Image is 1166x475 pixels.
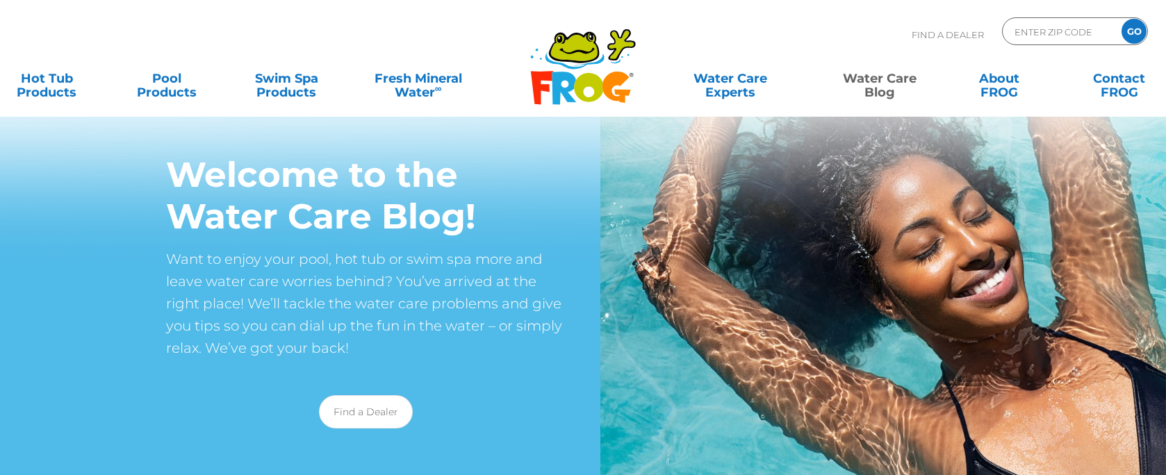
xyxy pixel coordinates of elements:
[1122,19,1147,44] input: GO
[166,248,566,359] p: Want to enjoy your pool, hot tub or swim spa more and leave water care worries behind? You’ve arr...
[240,65,333,92] a: Swim SpaProducts
[1013,22,1107,42] input: Zip Code Form
[435,83,442,94] sup: ∞
[120,65,213,92] a: PoolProducts
[833,65,926,92] a: Water CareBlog
[655,65,806,92] a: Water CareExperts
[953,65,1046,92] a: AboutFROG
[360,65,477,92] a: Fresh MineralWater∞
[1073,65,1166,92] a: ContactFROG
[912,17,984,52] p: Find A Dealer
[319,395,413,428] a: Find a Dealer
